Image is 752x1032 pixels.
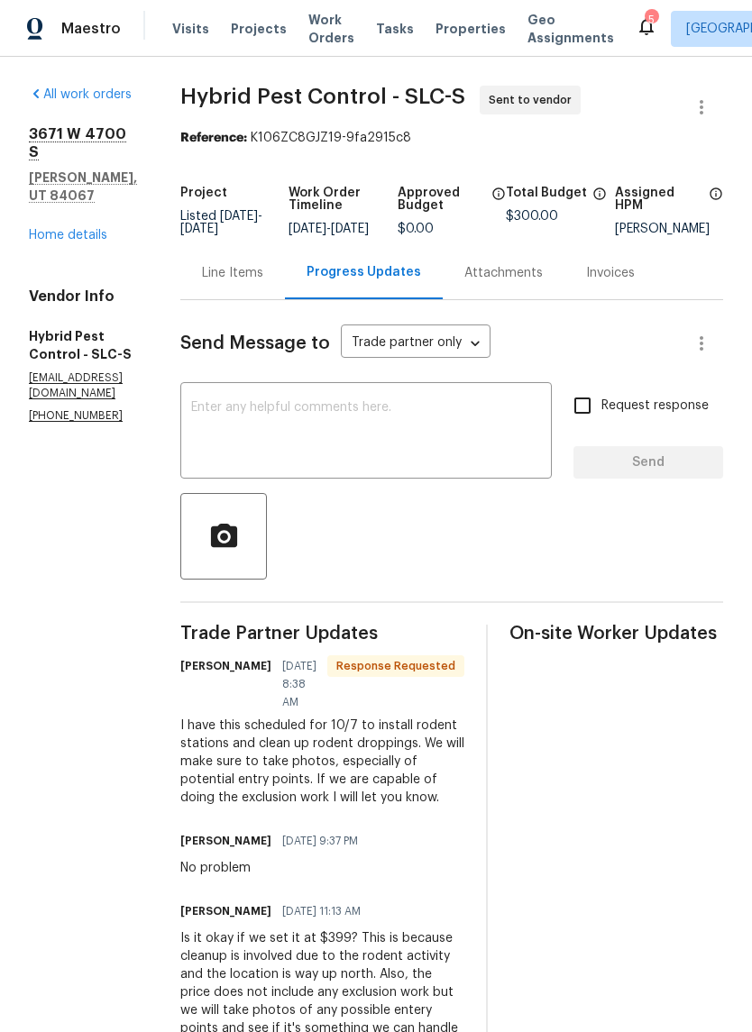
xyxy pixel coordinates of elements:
[464,264,543,282] div: Attachments
[527,11,614,47] span: Geo Assignments
[180,132,247,144] b: Reference:
[29,88,132,101] a: All work orders
[180,210,262,235] span: -
[180,717,464,807] div: I have this scheduled for 10/7 to install rodent stations and clean up rodent droppings. We will ...
[180,625,464,643] span: Trade Partner Updates
[180,223,218,235] span: [DATE]
[282,657,316,711] span: [DATE] 8:38 AM
[615,187,703,212] h5: Assigned HPM
[180,187,227,199] h5: Project
[489,91,579,109] span: Sent to vendor
[592,187,607,210] span: The total cost of line items that have been proposed by Opendoor. This sum includes line items th...
[331,223,369,235] span: [DATE]
[308,11,354,47] span: Work Orders
[220,210,258,223] span: [DATE]
[491,187,506,223] span: The total cost of line items that have been approved by both Opendoor and the Trade Partner. This...
[709,187,723,223] span: The hpm assigned to this work order.
[307,263,421,281] div: Progress Updates
[398,187,486,212] h5: Approved Budget
[341,329,491,359] div: Trade partner only
[615,223,723,235] div: [PERSON_NAME]
[180,334,330,352] span: Send Message to
[180,832,271,850] h6: [PERSON_NAME]
[509,625,723,643] span: On-site Worker Updates
[586,264,635,282] div: Invoices
[29,327,137,363] h5: Hybrid Pest Control - SLC-S
[376,23,414,35] span: Tasks
[180,657,271,675] h6: [PERSON_NAME]
[180,902,271,920] h6: [PERSON_NAME]
[289,223,369,235] span: -
[601,397,709,416] span: Request response
[289,223,326,235] span: [DATE]
[329,657,463,675] span: Response Requested
[289,187,397,212] h5: Work Order Timeline
[180,86,465,107] span: Hybrid Pest Control - SLC-S
[645,11,657,29] div: 5
[202,264,263,282] div: Line Items
[231,20,287,38] span: Projects
[180,210,262,235] span: Listed
[29,288,137,306] h4: Vendor Info
[29,229,107,242] a: Home details
[282,832,358,850] span: [DATE] 9:37 PM
[506,210,558,223] span: $300.00
[180,859,369,877] div: No problem
[436,20,506,38] span: Properties
[61,20,121,38] span: Maestro
[180,129,723,147] div: K106ZC8GJZ19-9fa2915c8
[506,187,587,199] h5: Total Budget
[172,20,209,38] span: Visits
[398,223,434,235] span: $0.00
[282,902,361,920] span: [DATE] 11:13 AM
